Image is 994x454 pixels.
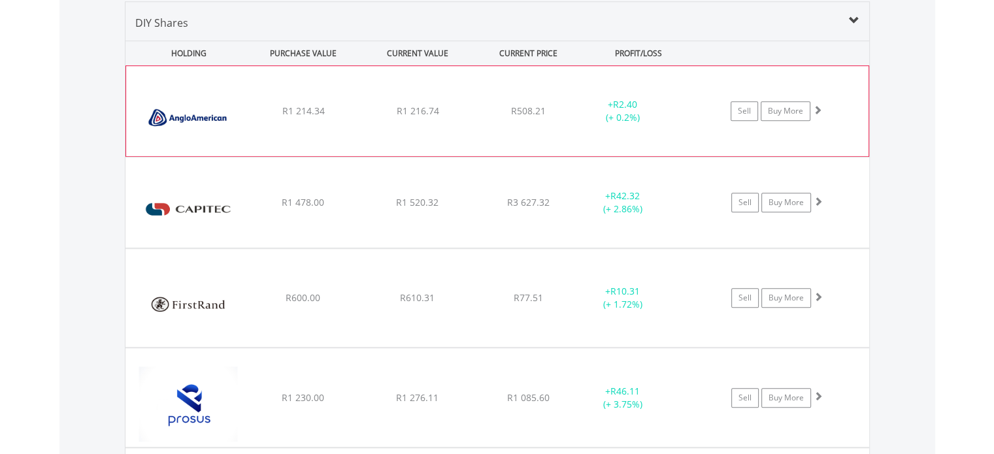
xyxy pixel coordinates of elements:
[135,16,188,30] span: DIY Shares
[610,385,640,397] span: R46.11
[132,365,244,443] img: EQU.ZA.PRX.png
[286,291,320,304] span: R600.00
[761,193,811,212] a: Buy More
[132,265,244,344] img: EQU.ZA.FSR.png
[511,105,546,117] span: R508.21
[731,101,758,121] a: Sell
[761,388,811,408] a: Buy More
[731,288,759,308] a: Sell
[396,391,439,404] span: R1 276.11
[761,101,810,121] a: Buy More
[583,41,695,65] div: PROFIT/LOSS
[613,98,637,110] span: R2.40
[507,391,550,404] span: R1 085.60
[731,193,759,212] a: Sell
[362,41,474,65] div: CURRENT VALUE
[573,98,671,124] div: + (+ 0.2%)
[132,174,244,244] img: EQU.ZA.CPI.png
[574,385,672,411] div: + (+ 3.75%)
[731,388,759,408] a: Sell
[400,291,435,304] span: R610.31
[282,196,324,208] span: R1 478.00
[514,291,543,304] span: R77.51
[507,196,550,208] span: R3 627.32
[574,285,672,311] div: + (+ 1.72%)
[574,189,672,216] div: + (+ 2.86%)
[133,82,245,153] img: EQU.ZA.AGL.png
[610,285,640,297] span: R10.31
[282,105,324,117] span: R1 214.34
[610,189,640,202] span: R42.32
[396,105,439,117] span: R1 216.74
[126,41,245,65] div: HOLDING
[282,391,324,404] span: R1 230.00
[476,41,580,65] div: CURRENT PRICE
[396,196,439,208] span: R1 520.32
[761,288,811,308] a: Buy More
[248,41,359,65] div: PURCHASE VALUE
